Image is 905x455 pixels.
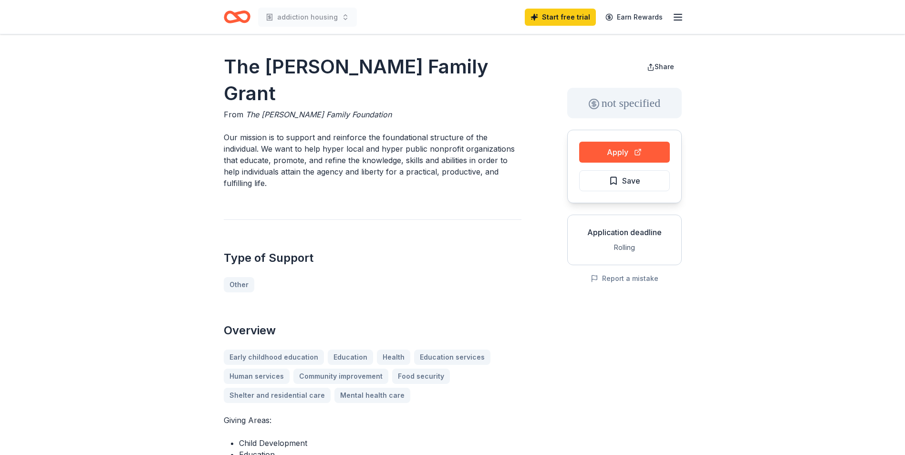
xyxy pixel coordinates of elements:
[239,437,521,449] li: Child Development
[224,250,521,266] h2: Type of Support
[224,132,521,189] p: Our mission is to support and reinforce the foundational structure of the individual. We want to ...
[224,109,521,120] div: From
[579,142,670,163] button: Apply
[246,110,392,119] span: The [PERSON_NAME] Family Foundation
[655,62,674,71] span: Share
[224,323,521,338] h2: Overview
[224,53,521,107] h1: The [PERSON_NAME] Family Grant
[575,227,674,238] div: Application deadline
[575,242,674,253] div: Rolling
[258,8,357,27] button: addiction housing
[567,88,682,118] div: not specified
[600,9,668,26] a: Earn Rewards
[579,170,670,191] button: Save
[224,277,254,292] a: Other
[277,11,338,23] span: addiction housing
[639,57,682,76] button: Share
[224,6,250,28] a: Home
[525,9,596,26] a: Start free trial
[591,273,658,284] button: Report a mistake
[224,414,521,426] p: Giving Areas:
[622,175,640,187] span: Save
